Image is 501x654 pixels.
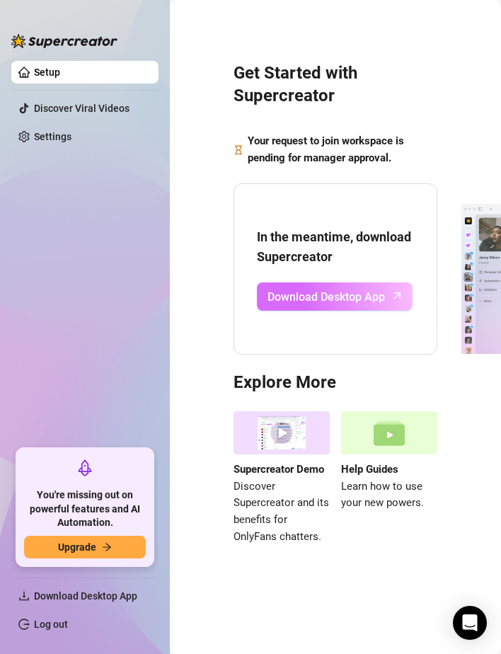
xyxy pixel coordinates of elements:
span: rocket [76,459,93,476]
h3: Get Started with Supercreator [234,62,437,108]
button: Upgradearrow-right [24,536,146,558]
span: arrow-up [389,288,405,304]
span: Upgrade [58,541,96,553]
a: Settings [34,131,71,142]
img: logo-BBDzfeDw.svg [11,34,117,48]
h3: Explore More [234,372,437,394]
a: Log out [34,619,68,630]
span: Download Desktop App [34,590,137,602]
span: arrow-right [102,542,112,552]
strong: Help Guides [341,463,398,476]
span: Download Desktop App [267,288,385,306]
strong: In the meantime, download Supercreator [257,229,411,264]
span: Learn how to use your new powers. [341,478,437,512]
div: Open Intercom Messenger [453,606,487,640]
img: supercreator demo [234,411,330,454]
span: hourglass [234,133,243,166]
a: Setup [34,67,60,78]
img: help guides [341,411,437,454]
a: Supercreator DemoDiscover Supercreator and its benefits for OnlyFans chatters. [234,411,330,545]
a: Help GuidesLearn how to use your new powers. [341,411,437,545]
a: Download Desktop Apparrow-up [257,282,413,311]
strong: Your request to join workspace is pending for manager approval. [248,134,404,164]
span: Discover Supercreator and its benefits for OnlyFans chatters. [234,478,330,545]
a: Discover Viral Videos [34,103,129,114]
span: You're missing out on powerful features and AI Automation. [24,488,146,530]
span: download [18,590,30,602]
strong: Supercreator Demo [234,463,324,476]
